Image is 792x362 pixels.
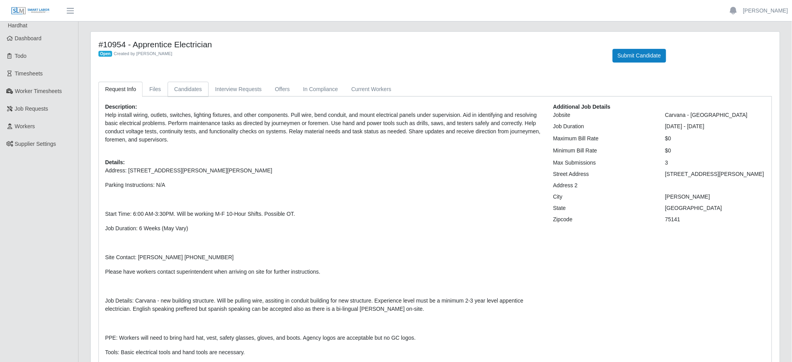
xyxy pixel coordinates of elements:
[143,82,168,97] a: Files
[11,7,50,15] img: SLM Logo
[105,159,125,165] b: Details:
[168,82,209,97] a: Candidates
[547,193,660,201] div: City
[105,111,542,144] p: Help install wiring, outlets, switches, lighting fixtures, and other components. Pull wire, bend ...
[659,159,771,167] div: 3
[547,215,660,224] div: Zipcode
[105,167,542,175] p: Address: [STREET_ADDRESS][PERSON_NAME][PERSON_NAME]
[15,70,43,77] span: Timesheets
[105,334,542,342] p: PPE: Workers will need to bring hard hat, vest, safety glasses, gloves, and boots. Agency logos a...
[105,348,542,357] p: Tools: Basic electrical tools and hand tools are necessary.
[659,134,771,143] div: $0
[659,193,771,201] div: [PERSON_NAME]
[105,224,542,233] p: Job Duration: 6 Weeks (May Vary)
[613,49,666,63] button: Submit Candidate
[547,134,660,143] div: Maximum Bill Rate
[547,122,660,131] div: Job Duration
[15,35,42,41] span: Dashboard
[15,123,35,129] span: Workers
[15,53,27,59] span: Todo
[105,297,542,313] p: Job Details: Carvana - new building structure. Will be pulling wire, assiting in conduit building...
[553,104,611,110] b: Additional Job Details
[15,88,62,94] span: Worker Timesheets
[659,147,771,155] div: $0
[659,122,771,131] div: [DATE] - [DATE]
[297,82,345,97] a: In Compliance
[105,253,542,262] p: Site Contact: [PERSON_NAME] [PHONE_NUMBER]
[659,204,771,212] div: [GEOGRAPHIC_DATA]
[114,51,172,56] span: Created by [PERSON_NAME]
[209,82,268,97] a: Interview Requests
[547,111,660,119] div: Jobsite
[547,181,660,190] div: Address 2
[547,147,660,155] div: Minimum Bill Rate
[547,204,660,212] div: State
[659,111,771,119] div: Carvana - [GEOGRAPHIC_DATA]
[105,268,542,276] p: Please have workers contact superintendent when arriving on site for further instructions.
[105,181,542,189] p: Parking Instructions: N/A
[98,82,143,97] a: Request Info
[15,141,56,147] span: Supplier Settings
[743,7,788,15] a: [PERSON_NAME]
[15,106,48,112] span: Job Requests
[105,210,542,218] p: Start Time: 6:00 AM-3:30PM. Will be working M-F 10-Hour Shifts. Possible OT.
[659,215,771,224] div: 75141
[98,39,601,49] h4: #10954 - Apprentice Electrician
[547,170,660,178] div: Street Address
[547,159,660,167] div: Max Submissions
[268,82,297,97] a: Offers
[8,22,27,29] span: Hardhat
[345,82,398,97] a: Current Workers
[98,51,112,57] span: Open
[659,170,771,178] div: [STREET_ADDRESS][PERSON_NAME]
[105,104,137,110] b: Description:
